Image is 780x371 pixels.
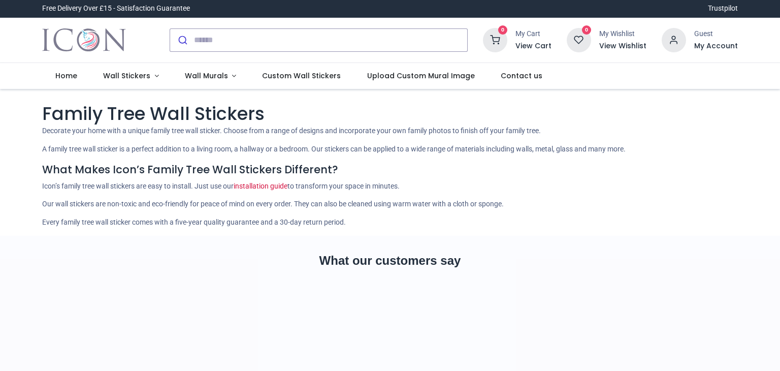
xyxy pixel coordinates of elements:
[42,26,126,54] a: Logo of Icon Wall Stickers
[90,63,172,89] a: Wall Stickers
[42,181,738,192] p: Icon’s family tree wall stickers are easy to install. Just use our to transform your space in min...
[42,4,190,14] div: Free Delivery Over £15 - Satisfaction Guarantee
[567,35,591,43] a: 0
[515,29,551,39] div: My Cart
[515,41,551,51] a: View Cart
[172,63,249,89] a: Wall Murals
[170,29,194,51] button: Submit
[599,29,646,39] div: My Wishlist
[501,71,542,81] span: Contact us
[42,26,126,54] img: Icon Wall Stickers
[262,71,341,81] span: Custom Wall Stickers
[42,144,738,154] p: A family tree wall sticker is a perfect addition to a living room, a hallway or a bedroom. Our st...
[42,218,738,228] p: Every family tree wall sticker comes with a five-year quality guarantee and a 30-day return period.
[55,71,77,81] span: Home
[367,71,475,81] span: Upload Custom Mural Image
[694,41,738,51] a: My Account
[234,182,287,190] a: installation guide
[708,4,738,14] a: Trustpilot
[103,71,150,81] span: Wall Stickers
[42,287,738,358] iframe: Customer reviews powered by Trustpilot
[42,126,738,136] p: Decorate your home with a unique family tree wall sticker. Choose from a range of designs and inc...
[483,35,507,43] a: 0
[498,25,508,35] sup: 0
[42,162,738,177] h4: What Makes Icon’s Family Tree Wall Stickers Different?
[42,199,738,209] p: Our wall stickers are non-toxic and eco-friendly for peace of mind on every order. They can also ...
[42,101,738,126] h1: Family Tree Wall Stickers
[599,41,646,51] a: View Wishlist
[42,252,738,269] h2: What our customers say
[694,29,738,39] div: Guest
[582,25,592,35] sup: 0
[185,71,228,81] span: Wall Murals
